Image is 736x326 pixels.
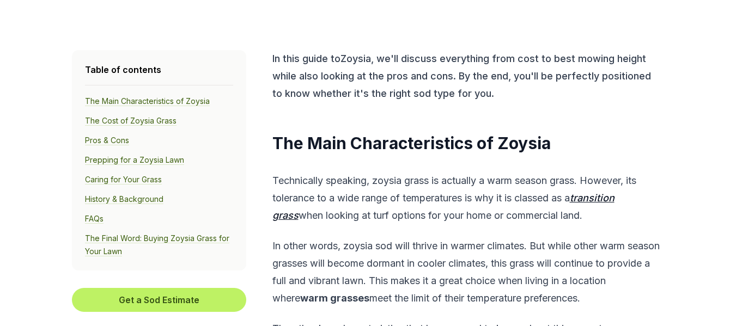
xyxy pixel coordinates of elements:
b: warm grasses [300,292,369,304]
h4: Table of contents [85,63,233,76]
a: The Main Characteristics of Zoysia [85,96,210,106]
a: The Cost of Zoysia Grass [85,116,177,126]
a: Caring for Your Grass [85,175,162,184]
a: The Final Word: Buying Zoysia Grass for Your Lawn [85,233,229,256]
p: In this guide to Zoysia , we'll discuss everything from cost to best mowing height while also loo... [272,50,662,102]
p: In other words, zoysia sod will thrive in warmer climates. But while other warm season grasses wi... [272,237,662,307]
a: Pros & Cons [85,136,129,145]
button: Get a Sod Estimate [72,288,246,312]
h2: The Main Characteristics of Zoysia [272,133,662,155]
a: History & Background [85,194,163,204]
p: Technically speaking, zoysia grass is actually a warm season grass. However, its tolerance to a w... [272,172,662,224]
a: transition grass [272,192,615,221]
a: Prepping for a Zoysia Lawn [85,155,184,165]
a: FAQs [85,214,104,224]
